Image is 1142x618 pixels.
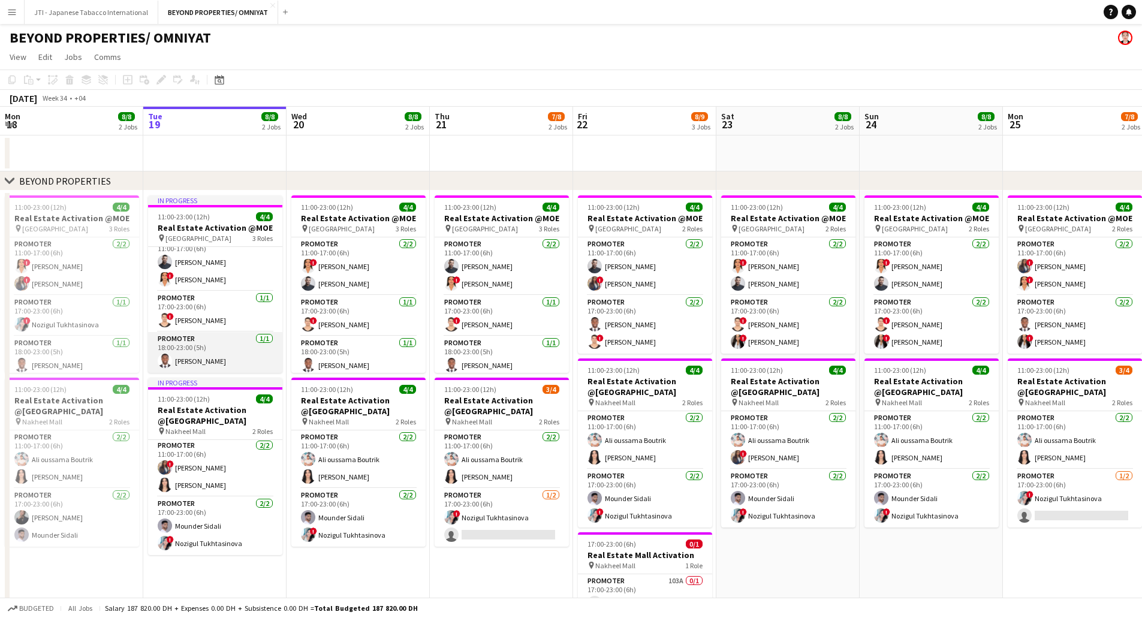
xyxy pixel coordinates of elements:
[314,604,418,613] span: Total Budgeted 187 820.00 DH
[5,336,139,377] app-card-role: Promoter1/118:00-23:00 (5h)[PERSON_NAME]
[686,539,703,548] span: 0/1
[1017,203,1069,212] span: 11:00-23:00 (12h)
[739,398,779,407] span: Nakheel Mall
[40,94,70,103] span: Week 34
[113,385,129,394] span: 4/4
[1112,398,1132,407] span: 2 Roles
[167,272,174,279] span: !
[578,213,712,224] h3: Real Estate Activation @MOE
[682,224,703,233] span: 2 Roles
[396,224,416,233] span: 3 Roles
[721,469,855,527] app-card-role: Promoter2/217:00-23:00 (6h)Mounder Sidali!Nozigul Tukhtasinova
[22,417,62,426] span: Nakheel Mall
[740,259,747,266] span: !
[435,213,569,224] h3: Real Estate Activation @MOE
[291,378,426,547] div: 11:00-23:00 (12h)4/4Real Estate Activation @[GEOGRAPHIC_DATA] Nakheel Mall2 RolesPromoter2/211:00...
[882,398,922,407] span: Nakheel Mall
[5,378,139,547] app-job-card: 11:00-23:00 (12h)4/4Real Estate Activation @[GEOGRAPHIC_DATA] Nakheel Mall2 RolesPromoter2/211:00...
[291,237,426,296] app-card-role: Promoter2/211:00-17:00 (6h)![PERSON_NAME][PERSON_NAME]
[5,195,139,373] div: 11:00-23:00 (12h)4/4Real Estate Activation @MOE [GEOGRAPHIC_DATA]3 RolesPromoter2/211:00-17:00 (6...
[864,195,999,354] app-job-card: 11:00-23:00 (12h)4/4Real Estate Activation @MOE [GEOGRAPHIC_DATA]2 RolesPromoter2/211:00-17:00 (6...
[453,510,460,517] span: !
[291,111,307,122] span: Wed
[118,112,135,121] span: 8/8
[309,417,349,426] span: Nakheel Mall
[113,203,129,212] span: 4/4
[548,112,565,121] span: 7/8
[262,122,281,131] div: 2 Jobs
[310,259,317,266] span: !
[829,203,846,212] span: 4/4
[576,117,587,131] span: 22
[23,317,31,324] span: !
[549,122,567,131] div: 2 Jobs
[682,398,703,407] span: 2 Roles
[148,378,282,387] div: In progress
[148,378,282,555] app-job-card: In progress11:00-23:00 (12h)4/4Real Estate Activation @[GEOGRAPHIC_DATA] Nakheel Mall2 RolesPromo...
[435,237,569,296] app-card-role: Promoter2/211:00-17:00 (6h)[PERSON_NAME]![PERSON_NAME]
[543,203,559,212] span: 4/4
[1116,203,1132,212] span: 4/4
[10,92,37,104] div: [DATE]
[10,52,26,62] span: View
[721,111,734,122] span: Sat
[435,195,569,373] app-job-card: 11:00-23:00 (12h)4/4Real Estate Activation @MOE [GEOGRAPHIC_DATA]3 RolesPromoter2/211:00-17:00 (6...
[835,122,854,131] div: 2 Jobs
[978,112,995,121] span: 8/8
[435,296,569,336] app-card-role: Promoter1/117:00-23:00 (6h)![PERSON_NAME]
[10,29,211,47] h1: BEYOND PROPERTIES/ OMNIYAT
[5,237,139,296] app-card-role: Promoter2/211:00-17:00 (6h)![PERSON_NAME]![PERSON_NAME]
[864,411,999,469] app-card-role: Promoter2/211:00-17:00 (6h)Ali oussama Boutrik[PERSON_NAME]
[686,203,703,212] span: 4/4
[578,550,712,560] h3: Real Estate Mall Activation
[167,313,174,320] span: !
[829,366,846,375] span: 4/4
[721,411,855,469] app-card-role: Promoter2/211:00-17:00 (6h)Ali oussama Boutrik![PERSON_NAME]
[969,398,989,407] span: 2 Roles
[864,111,879,122] span: Sun
[874,366,926,375] span: 11:00-23:00 (12h)
[256,394,273,403] span: 4/4
[5,395,139,417] h3: Real Estate Activation @[GEOGRAPHIC_DATA]
[578,237,712,296] app-card-role: Promoter2/211:00-17:00 (6h)[PERSON_NAME]![PERSON_NAME]
[14,203,67,212] span: 11:00-23:00 (12h)
[972,366,989,375] span: 4/4
[1026,334,1033,342] span: !
[167,536,174,543] span: !
[109,224,129,233] span: 3 Roles
[721,213,855,224] h3: Real Estate Activation @MOE
[543,385,559,394] span: 3/4
[310,317,317,324] span: !
[1008,358,1142,527] div: 11:00-23:00 (12h)3/4Real Estate Activation @[GEOGRAPHIC_DATA] Nakheel Mall2 RolesPromoter2/211:00...
[1008,469,1142,527] app-card-role: Promoter1/217:00-23:00 (6h)!Nozigul Tukhtasinova
[874,203,926,212] span: 11:00-23:00 (12h)
[3,117,20,131] span: 18
[578,574,712,615] app-card-role: Promoter103A0/117:00-23:00 (6h)
[109,417,129,426] span: 2 Roles
[158,394,210,403] span: 11:00-23:00 (12h)
[148,233,282,291] app-card-role: Promoter2/211:00-17:00 (6h)[PERSON_NAME]![PERSON_NAME]
[5,49,31,65] a: View
[864,213,999,224] h3: Real Estate Activation @MOE
[5,111,20,122] span: Mon
[25,1,158,24] button: JTI - Japanese Tabacco International
[148,439,282,497] app-card-role: Promoter2/211:00-17:00 (6h)![PERSON_NAME][PERSON_NAME]
[883,334,890,342] span: !
[291,336,426,377] app-card-role: Promoter1/118:00-23:00 (5h)[PERSON_NAME]
[148,195,282,205] div: In progress
[291,489,426,547] app-card-role: Promoter2/217:00-23:00 (6h)Mounder Sidali!Nozigul Tukhtasinova
[453,317,460,324] span: !
[719,117,734,131] span: 23
[1116,366,1132,375] span: 3/4
[435,489,569,547] app-card-role: Promoter1/217:00-23:00 (6h)!Nozigul Tukhtasinova
[148,291,282,332] app-card-role: Promoter1/117:00-23:00 (6h)![PERSON_NAME]
[596,508,604,515] span: !
[978,122,997,131] div: 2 Jobs
[883,508,890,515] span: !
[167,460,174,468] span: !
[94,52,121,62] span: Comms
[578,195,712,354] div: 11:00-23:00 (12h)4/4Real Estate Activation @MOE [GEOGRAPHIC_DATA]2 RolesPromoter2/211:00-17:00 (6...
[291,395,426,417] h3: Real Estate Activation @[GEOGRAPHIC_DATA]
